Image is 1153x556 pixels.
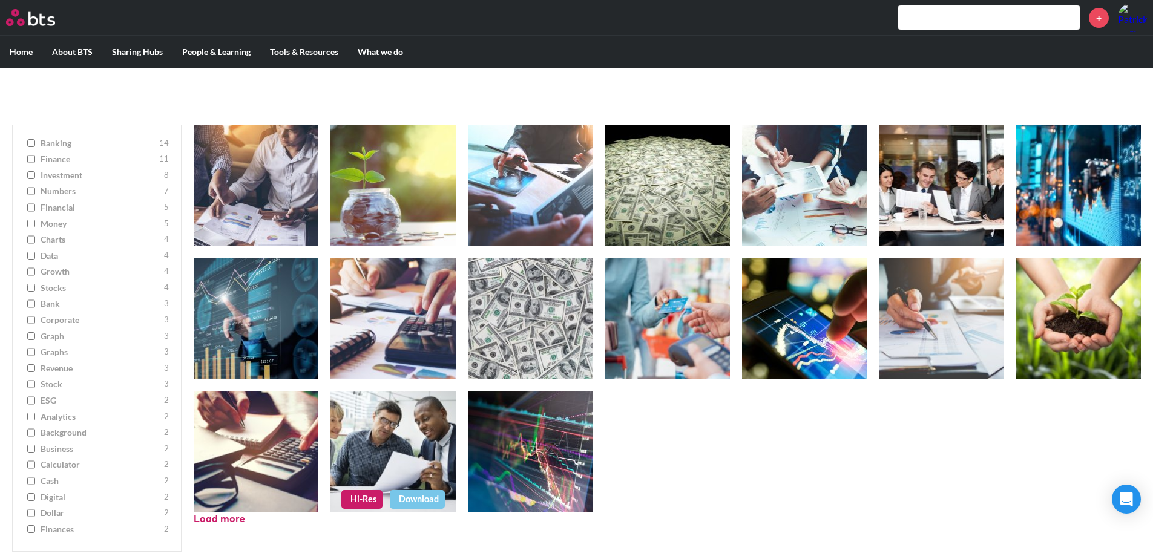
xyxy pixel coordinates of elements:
label: About BTS [42,36,102,68]
input: growth 4 [27,267,35,276]
span: 8 [164,169,169,182]
span: numbers [41,185,161,197]
input: corporate 3 [27,316,35,324]
a: Hi-Res [341,490,383,508]
a: Go home [6,9,77,26]
span: 3 [164,330,169,342]
input: bank 3 [27,299,35,308]
span: 5 [164,218,169,230]
input: dollar 2 [27,509,35,517]
span: 2 [164,523,169,535]
input: digital 2 [27,493,35,502]
span: business [41,443,161,455]
span: money [41,218,161,230]
span: analytics [41,411,161,423]
span: bank [41,298,161,310]
span: 11 [159,153,169,165]
a: Ask a Question/Provide Feedback [506,76,647,87]
input: calculator 2 [27,460,35,469]
span: cash [41,475,161,487]
span: 2 [164,475,169,487]
input: numbers 7 [27,187,35,195]
span: 2 [164,427,169,439]
input: charts 4 [27,235,35,244]
input: graphs 3 [27,348,35,356]
span: 4 [164,234,169,246]
span: 4 [164,282,169,294]
span: banking [41,137,156,149]
span: data [41,250,161,262]
span: 3 [164,314,169,326]
input: business 2 [27,445,35,453]
input: background 2 [27,428,35,437]
input: stocks 4 [27,284,35,292]
span: finances [41,523,161,535]
span: digital [41,491,161,503]
span: 4 [164,266,169,278]
span: charts [41,234,161,246]
span: finance [41,153,156,165]
label: What we do [348,36,413,68]
input: data 4 [27,252,35,260]
a: + [1089,8,1109,28]
span: 2 [164,507,169,519]
input: finance 11 [27,155,35,163]
span: corporate [41,314,161,326]
input: cash 2 [27,477,35,485]
span: 7 [164,185,169,197]
input: banking 14 [27,139,35,148]
span: dollar [41,507,161,519]
span: ESG [41,394,161,407]
a: Download [390,490,445,508]
span: stocks [41,282,161,294]
span: growth [41,266,161,278]
span: 2 [164,443,169,455]
span: 2 [164,491,169,503]
span: 5 [164,201,169,214]
span: graphs [41,346,161,358]
span: calculator [41,459,161,471]
a: Profile [1118,3,1147,32]
input: stock 3 [27,380,35,388]
span: 3 [164,346,169,358]
span: background [41,427,161,439]
input: money 5 [27,220,35,228]
label: Tools & Resources [260,36,348,68]
input: revenue 3 [27,364,35,373]
label: Sharing Hubs [102,36,172,68]
span: investment [41,169,161,182]
img: BTS Logo [6,9,55,26]
span: financial [41,201,161,214]
input: analytics 2 [27,413,35,421]
span: 3 [164,378,169,390]
span: 2 [164,459,169,471]
span: 2 [164,394,169,407]
input: graph 3 [27,332,35,341]
span: 3 [164,362,169,374]
span: revenue [41,362,161,374]
span: 14 [159,137,169,149]
span: 2 [164,411,169,423]
input: finances 2 [27,525,35,534]
input: ESG 2 [27,396,35,405]
img: Patrick Kammerer [1118,3,1147,32]
span: 3 [164,298,169,310]
input: investment 8 [27,171,35,180]
input: financial 5 [27,203,35,212]
span: stock [41,378,161,390]
label: People & Learning [172,36,260,68]
div: Open Intercom Messenger [1112,485,1141,514]
span: graph [41,330,161,342]
button: Load more [194,512,245,526]
span: 4 [164,250,169,262]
